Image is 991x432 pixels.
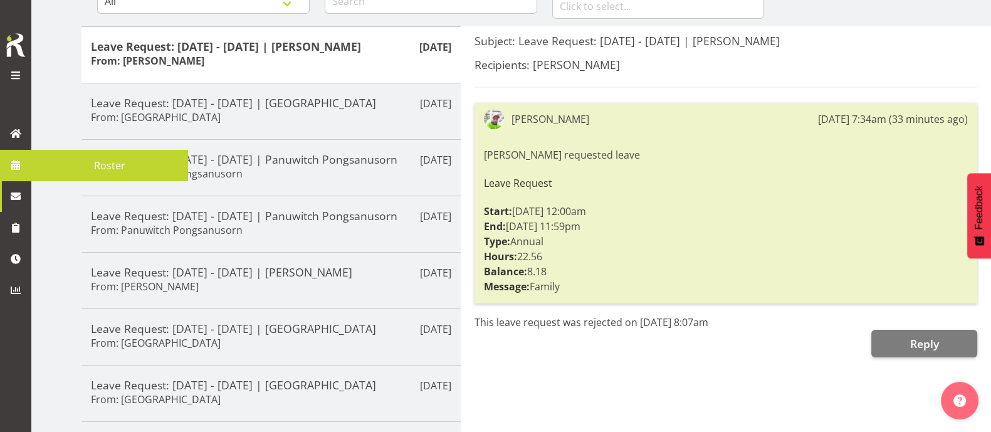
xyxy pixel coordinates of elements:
p: [DATE] [420,322,451,337]
p: [DATE] [420,209,451,224]
img: Rosterit icon logo [3,31,28,59]
img: rob-windle82a9babc44b0b99709041b3e888cf1ab.png [484,109,504,129]
h5: Recipients: [PERSON_NAME] [475,58,977,71]
h6: From: [PERSON_NAME] [91,55,204,67]
button: Reply [871,330,977,357]
h6: From: [GEOGRAPHIC_DATA] [91,337,221,349]
h5: Leave Request: [DATE] - [DATE] | [PERSON_NAME] [91,265,451,279]
p: [DATE] [420,378,451,393]
div: [DATE] 7:34am (33 minutes ago) [818,112,968,127]
h5: Leave Request: [DATE] - [DATE] | Panuwitch Pongsanusorn [91,209,451,223]
span: Roster [38,156,182,175]
p: [DATE] [420,96,451,111]
strong: Start: [484,204,512,218]
h6: From: [GEOGRAPHIC_DATA] [91,111,221,124]
h6: Leave Request [484,177,968,189]
span: Feedback [973,186,985,229]
p: [DATE] [420,152,451,167]
strong: End: [484,219,506,233]
h5: Leave Request: [DATE] - [DATE] | [GEOGRAPHIC_DATA] [91,322,451,335]
h5: Leave Request: [DATE] - [DATE] | [GEOGRAPHIC_DATA] [91,96,451,110]
a: Roster [31,150,188,181]
h6: From: Panuwitch Pongsanusorn [91,224,243,236]
div: [PERSON_NAME] [511,112,589,127]
img: help-xxl-2.png [953,394,966,407]
strong: Hours: [484,250,517,263]
strong: Type: [484,234,510,248]
p: [DATE] [420,265,451,280]
button: Feedback - Show survey [967,173,991,258]
span: Reply [910,336,938,351]
h5: Subject: Leave Request: [DATE] - [DATE] | [PERSON_NAME] [475,34,977,48]
h6: From: [PERSON_NAME] [91,280,199,293]
h5: Leave Request: [DATE] - [DATE] | [PERSON_NAME] [91,40,451,53]
strong: Message: [484,280,530,293]
span: This leave request was rejected on [DATE] 8:07am [475,315,708,329]
div: [PERSON_NAME] requested leave [DATE] 12:00am [DATE] 11:59pm Annual 22.56 8.18 Family [484,144,968,297]
h5: Leave Request: [DATE] - [DATE] | [GEOGRAPHIC_DATA] [91,378,451,392]
p: [DATE] [419,40,451,55]
h5: Leave Request: [DATE] - [DATE] | Panuwitch Pongsanusorn [91,152,451,166]
h6: From: [GEOGRAPHIC_DATA] [91,393,221,406]
strong: Balance: [484,265,527,278]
